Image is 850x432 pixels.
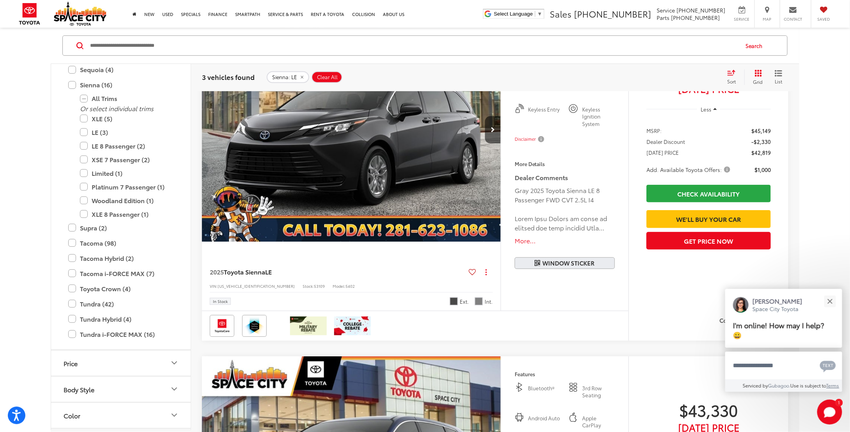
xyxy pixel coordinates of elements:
[494,11,542,17] a: Select Language​
[646,138,685,145] span: Dealer Discount
[314,283,325,289] span: 53109
[170,384,179,394] div: Body Style
[550,7,572,20] span: Sales
[759,16,776,22] span: Map
[769,382,791,389] a: Gubagoo.
[676,6,725,14] span: [PHONE_NUMBER]
[290,317,327,335] img: /static/brand-toyota/National_Assets/toyota-military-rebate.jpeg?height=48
[265,267,272,276] span: LE
[80,139,174,153] label: LE 8 Passenger (2)
[646,127,662,135] span: MSRP:
[515,257,615,269] button: Window Sticker
[68,312,174,326] label: Tundra Hybrid (4)
[657,6,675,14] span: Service
[753,78,763,85] span: Grid
[744,69,769,85] button: Grid View
[743,382,769,389] span: Serviced by
[817,400,842,425] button: Toggle Chat Window
[202,18,501,242] a: 2025 Toyota Sienna LE2025 Toyota Sienna LE2025 Toyota Sienna LE2025 Toyota Sienna LE
[80,112,174,126] label: XLE (5)
[68,63,174,76] label: Sequoia (4)
[784,16,802,22] span: Contact
[51,377,191,402] button: Body StyleBody Style
[725,289,842,392] div: Close[PERSON_NAME]Space City ToyotaI'm online! How may I help? 😀Type your messageChat with SMSSen...
[733,16,751,22] span: Service
[515,131,546,147] button: Disclaimer
[89,36,738,55] form: Search by Make, Model, or Keyword
[80,207,174,221] label: XLE 8 Passenger (1)
[51,351,191,376] button: PricePrice
[80,194,174,207] label: Woodland Edition (1)
[574,7,651,20] span: [PHONE_NUMBER]
[515,136,536,142] span: Disclaimer
[733,320,824,340] span: I'm online! How may I help? 😀
[535,260,540,267] i: Window Sticker
[515,371,615,377] h4: Features
[582,384,615,399] span: 3rd Row Seating
[202,72,255,81] span: 3 vehicles found
[646,423,771,431] span: [DATE] Price
[210,267,224,276] span: 2025
[818,357,838,374] button: Chat with SMS
[210,267,466,276] a: 2025Toyota SiennaLE
[68,221,174,235] label: Supra (2)
[475,297,483,305] span: Gray Woven Fabric
[751,138,771,145] span: -$2,330
[537,11,542,17] span: ▼
[791,382,827,389] span: Use is subject to
[51,403,191,428] button: ColorColor
[64,386,94,393] div: Body Style
[646,210,771,228] a: We'll Buy Your Car
[646,232,771,250] button: Get Price Now
[646,149,679,156] span: [DATE] PRICE
[64,412,80,419] div: Color
[754,166,771,174] span: $1,000
[751,149,771,156] span: $42,819
[719,317,781,325] label: Compare Vehicle
[213,299,228,303] span: In Stock
[312,71,342,83] button: Clear All
[820,360,836,372] svg: Text
[218,283,295,289] span: [US_VEHICLE_IDENTIFICATION_NUMBER]
[202,18,501,243] img: 2025 Toyota Sienna LE
[303,283,314,289] span: Stock:
[753,297,802,305] p: [PERSON_NAME]
[582,414,615,429] span: Apple CarPlay
[646,400,771,420] span: $43,330
[723,69,744,85] button: Select sort value
[64,359,78,367] div: Price
[68,328,174,341] label: Tundra i-FORCE MAX (16)
[528,106,561,127] span: Keyless Entry
[751,127,771,135] span: $45,149
[697,102,721,116] button: Less
[68,282,174,296] label: Toyota Crown (4)
[827,382,839,389] a: Terms
[80,104,154,113] i: Or select individual trims
[494,11,533,17] span: Select Language
[479,265,493,279] button: Actions
[701,106,712,113] span: Less
[817,400,842,425] svg: Start Chat
[80,92,174,105] label: All Trims
[738,36,774,55] button: Search
[68,297,174,311] label: Tundra (42)
[485,269,487,275] span: dropdown dots
[646,185,771,202] a: Check Availability
[80,126,174,139] label: LE (3)
[68,236,174,250] label: Tacoma (98)
[727,78,736,85] span: Sort
[582,106,615,127] span: Keyless Ignition System
[485,116,501,143] button: Next image
[224,267,265,276] span: Toyota Sienna
[528,414,561,429] span: Android Auto
[671,14,720,21] span: [PHONE_NUMBER]
[646,85,771,92] span: [DATE] Price
[210,283,218,289] span: VIN:
[317,74,338,80] span: Clear All
[657,14,669,21] span: Parts
[211,317,233,335] img: Toyota Care
[80,166,174,180] label: Limited (1)
[725,352,842,380] textarea: Type your message
[334,317,371,335] img: /static/brand-toyota/National_Assets/toyota-college-grad.jpeg?height=48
